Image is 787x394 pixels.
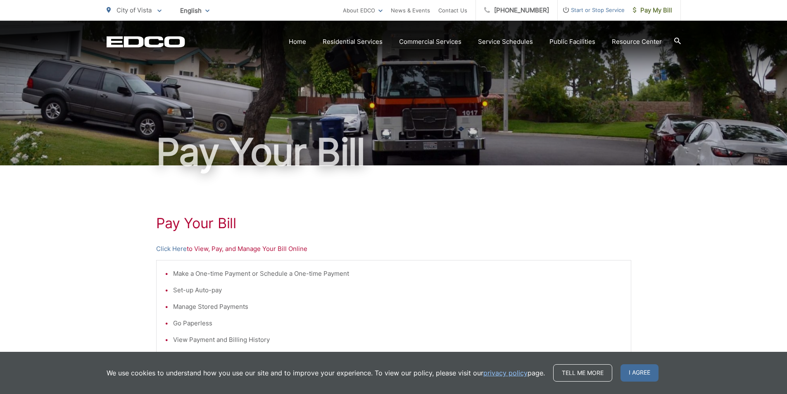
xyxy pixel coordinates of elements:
[438,5,467,15] a: Contact Us
[549,37,595,47] a: Public Facilities
[107,368,545,378] p: We use cookies to understand how you use our site and to improve your experience. To view our pol...
[173,318,623,328] li: Go Paperless
[173,302,623,312] li: Manage Stored Payments
[343,5,383,15] a: About EDCO
[117,6,152,14] span: City of Vista
[173,285,623,295] li: Set-up Auto-pay
[621,364,659,382] span: I agree
[289,37,306,47] a: Home
[174,3,216,18] span: English
[399,37,461,47] a: Commercial Services
[553,364,612,382] a: Tell me more
[107,131,681,173] h1: Pay Your Bill
[173,335,623,345] li: View Payment and Billing History
[612,37,662,47] a: Resource Center
[478,37,533,47] a: Service Schedules
[156,244,631,254] p: to View, Pay, and Manage Your Bill Online
[107,36,185,48] a: EDCD logo. Return to the homepage.
[156,244,187,254] a: Click Here
[156,215,631,232] h1: Pay Your Bill
[633,5,672,15] span: Pay My Bill
[391,5,430,15] a: News & Events
[483,368,528,378] a: privacy policy
[173,269,623,279] li: Make a One-time Payment or Schedule a One-time Payment
[323,37,383,47] a: Residential Services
